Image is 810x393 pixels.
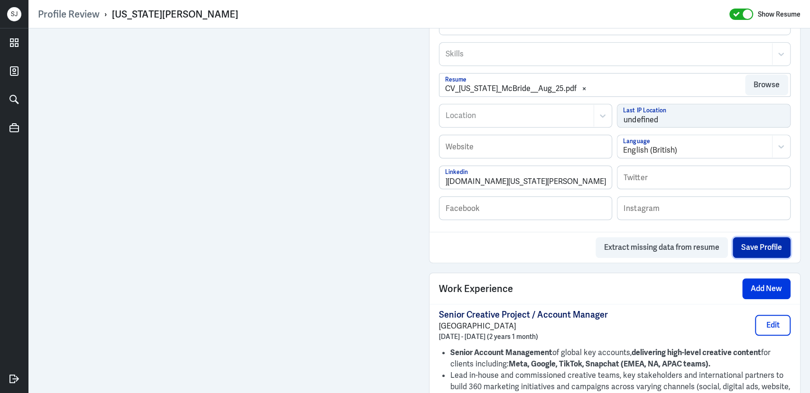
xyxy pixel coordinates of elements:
[755,315,791,336] button: Edit
[509,359,710,369] strong: Meta, Google, TikTok, Snapchat (EMEA, NA, APAC teams).
[439,309,608,320] p: Senior Creative Project / Account Manager
[7,7,21,21] div: S J
[439,197,612,219] input: Facebook
[38,38,410,384] iframe: https://ppcdn.hiredigital.com/register/a90ff37d/resumes/554900640/CV_Georgia_McBride__Aug_25.pdf?...
[445,83,577,94] div: CV_[US_STATE]_McBride__Aug_25.pdf
[745,74,788,95] button: Browse
[439,320,608,332] p: [GEOGRAPHIC_DATA]
[733,237,791,258] button: Save Profile
[632,347,761,357] strong: delivering high-level creative content
[617,197,790,219] input: Instagram
[100,8,112,20] p: ›
[450,347,791,370] li: of global key accounts, for clients including:
[617,104,790,127] input: Last IP Location
[439,135,612,158] input: Website
[450,347,552,357] strong: Senior Account Management
[758,8,801,20] label: Show Resume
[439,166,612,189] input: Linkedin
[38,8,100,20] a: Profile Review
[742,278,791,299] button: Add New
[439,282,513,296] span: Work Experience
[439,332,608,341] p: [DATE] - [DATE] (2 years 1 month)
[112,8,238,20] div: [US_STATE][PERSON_NAME]
[596,237,728,258] button: Extract missing data from resume
[617,166,790,189] input: Twitter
